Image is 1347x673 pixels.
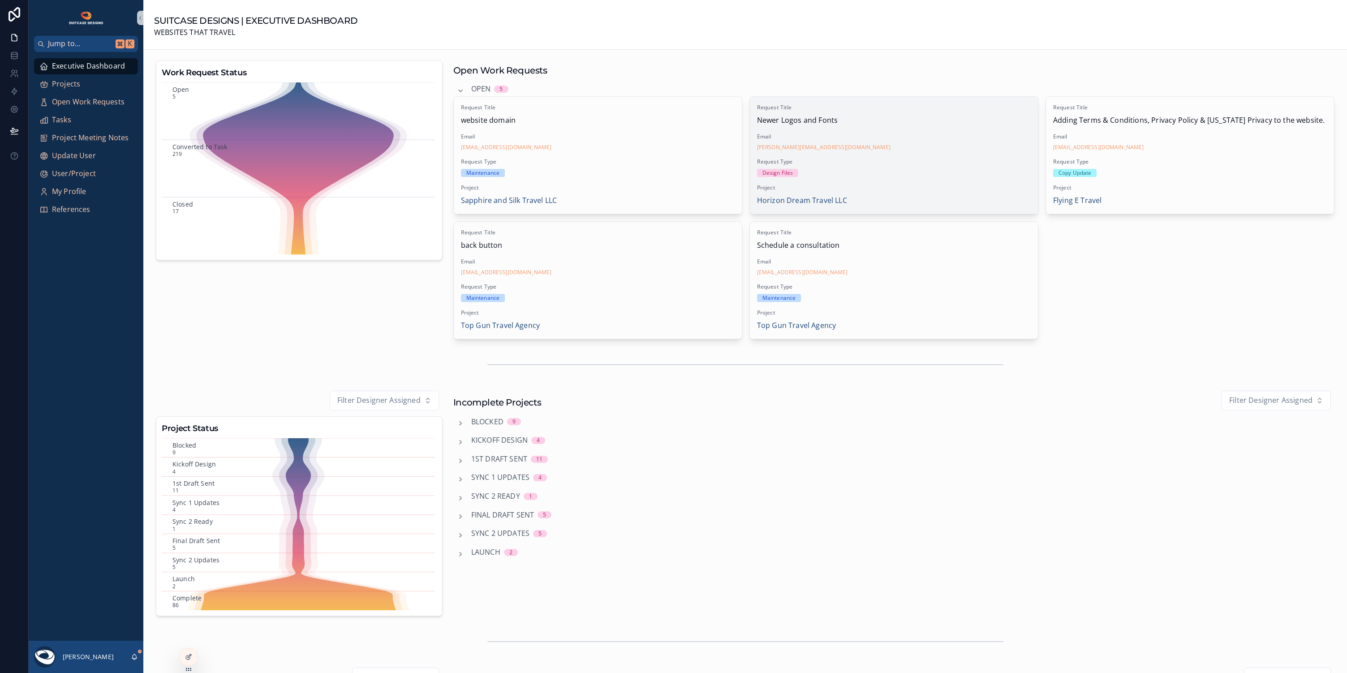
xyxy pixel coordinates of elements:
[466,294,499,302] div: Maintenance
[509,549,512,556] div: 2
[749,96,1038,214] a: Request TitleNewer Logos and FontsEmail[PERSON_NAME][EMAIL_ADDRESS][DOMAIN_NAME]Request TypeDesig...
[34,94,138,110] a: Open Work Requests
[471,491,520,502] span: Sync 2 Ready
[52,168,96,180] span: User/Project
[453,96,742,214] a: Request Titlewebsite domainEmail[EMAIL_ADDRESS][DOMAIN_NAME]Request TypeMaintenanceProjectSapphir...
[34,36,138,52] button: Jump to...K
[461,283,735,290] span: Request Type
[29,52,143,229] div: scrollable content
[172,555,219,564] text: Sync 2 Updates
[537,437,540,444] div: 4
[172,467,176,475] text: 4
[1059,169,1091,177] div: Copy Update
[52,114,71,126] span: Tasks
[757,184,1031,191] span: Project
[536,456,542,463] div: 11
[172,506,176,513] text: 4
[172,525,176,532] text: 1
[757,240,1031,251] span: Schedule a consultation
[461,184,735,191] span: Project
[461,320,540,332] a: Top Gun Travel Agency
[34,202,138,218] a: References
[172,487,179,494] text: 11
[757,133,1031,140] span: Email
[1046,96,1334,214] a: Request TitleAdding Terms & Conditions, Privacy Policy & [US_STATE] Privacy to the website.Email[...
[1053,133,1327,140] span: Email
[461,309,735,316] span: Project
[52,150,96,162] span: Update User
[453,221,742,339] a: Request Titleback buttonEmail[EMAIL_ADDRESS][DOMAIN_NAME]Request TypeMaintenanceProjectTop Gun Tr...
[757,258,1031,265] span: Email
[1053,158,1327,165] span: Request Type
[1053,144,1144,151] a: [EMAIL_ADDRESS][DOMAIN_NAME]
[471,472,529,483] span: Sync 1 Updates
[471,435,528,446] span: Kickoff Design
[34,184,138,200] a: My Profile
[48,38,112,50] span: Jump to...
[461,158,735,165] span: Request Type
[172,582,176,590] text: 2
[172,142,228,151] text: Converted to Task
[126,40,133,47] span: K
[499,86,503,93] div: 5
[172,199,193,208] text: Closed
[34,76,138,92] a: Projects
[471,83,491,95] span: Open
[172,536,220,545] text: Final Draft Sent
[52,186,86,198] span: My Profile
[172,479,215,487] text: 1st Draft Sent
[172,207,179,215] text: 17
[52,132,129,144] span: Project Meeting Notes
[538,474,542,481] div: 4
[172,563,176,571] text: 5
[1053,104,1327,111] span: Request Title
[52,204,90,216] span: References
[172,93,176,100] text: 5
[762,294,796,302] div: Maintenance
[471,547,500,558] span: Launch
[757,144,891,151] a: [PERSON_NAME][EMAIL_ADDRESS][DOMAIN_NAME]
[471,416,504,428] span: Blocked
[512,418,516,425] div: 9
[337,395,421,406] span: Filter Designer Assigned
[471,453,527,465] span: 1st Draft Sent
[1229,395,1313,406] span: Filter Designer Assigned
[162,422,437,435] h3: Project Status
[172,460,216,468] text: Kickoff Design
[1053,195,1102,207] span: Flying E Travel
[34,112,138,128] a: Tasks
[461,195,557,207] span: Sapphire and Silk Travel LLC
[172,150,182,158] text: 219
[52,78,80,90] span: Projects
[1053,115,1327,126] span: Adding Terms & Conditions, Privacy Policy & [US_STATE] Privacy to the website.
[757,283,1031,290] span: Request Type
[172,85,189,93] text: Open
[52,60,125,72] span: Executive Dashboard
[162,66,437,79] h3: Work Request Status
[1053,184,1327,191] span: Project
[471,528,529,539] span: Sync 2 Updates
[172,594,202,602] text: Complete
[63,652,114,661] p: [PERSON_NAME]
[757,158,1031,165] span: Request Type
[757,309,1031,316] span: Project
[757,115,1031,126] span: Newer Logos and Fonts
[453,396,541,409] h1: Incomplete Projects
[172,449,176,456] text: 9
[538,530,542,537] div: 5
[172,517,213,526] text: Sync 2 Ready
[154,27,358,39] span: WEBSITES THAT TRAVEL
[172,440,196,449] text: Blocked
[330,391,439,410] button: Select Button
[453,64,547,77] h1: Open Work Requests
[172,574,195,583] text: Launch
[757,229,1031,236] span: Request Title
[172,498,219,506] text: Sync 1 Updates
[172,601,179,609] text: 86
[757,320,836,332] a: Top Gun Travel Agency
[757,195,847,207] a: Horizon Dream Travel LLC
[461,269,551,276] a: [EMAIL_ADDRESS][DOMAIN_NAME]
